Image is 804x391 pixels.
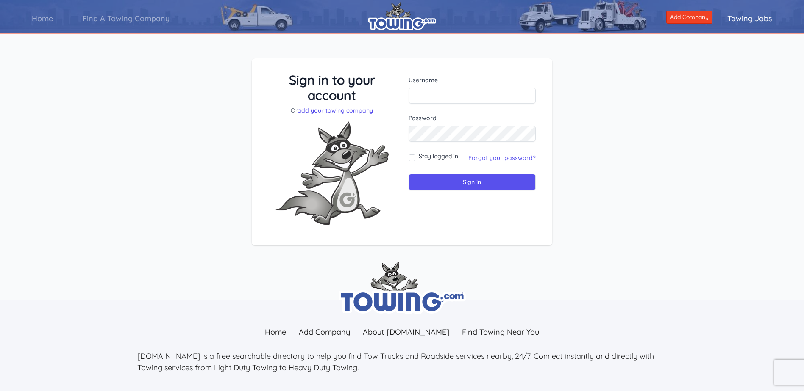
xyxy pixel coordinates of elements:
input: Sign in [409,174,536,190]
img: logo.png [368,2,436,30]
a: Home [259,323,292,341]
label: Stay logged in [419,152,458,160]
img: Fox-Excited.png [268,115,395,232]
p: [DOMAIN_NAME] is a free searchable directory to help you find Tow Trucks and Roadside services ne... [137,350,667,373]
a: Find Towing Near You [456,323,545,341]
a: Add Company [292,323,356,341]
h3: Sign in to your account [268,72,396,103]
p: Or [268,106,396,115]
label: Username [409,76,536,84]
a: add your towing company [298,107,373,114]
a: Add Company [666,11,712,24]
a: Find A Towing Company [68,6,184,30]
a: About [DOMAIN_NAME] [356,323,456,341]
a: Home [17,6,68,30]
a: Forgot your password? [468,154,536,162]
img: towing [339,262,466,314]
a: Towing Jobs [712,6,787,30]
label: Password [409,114,536,122]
